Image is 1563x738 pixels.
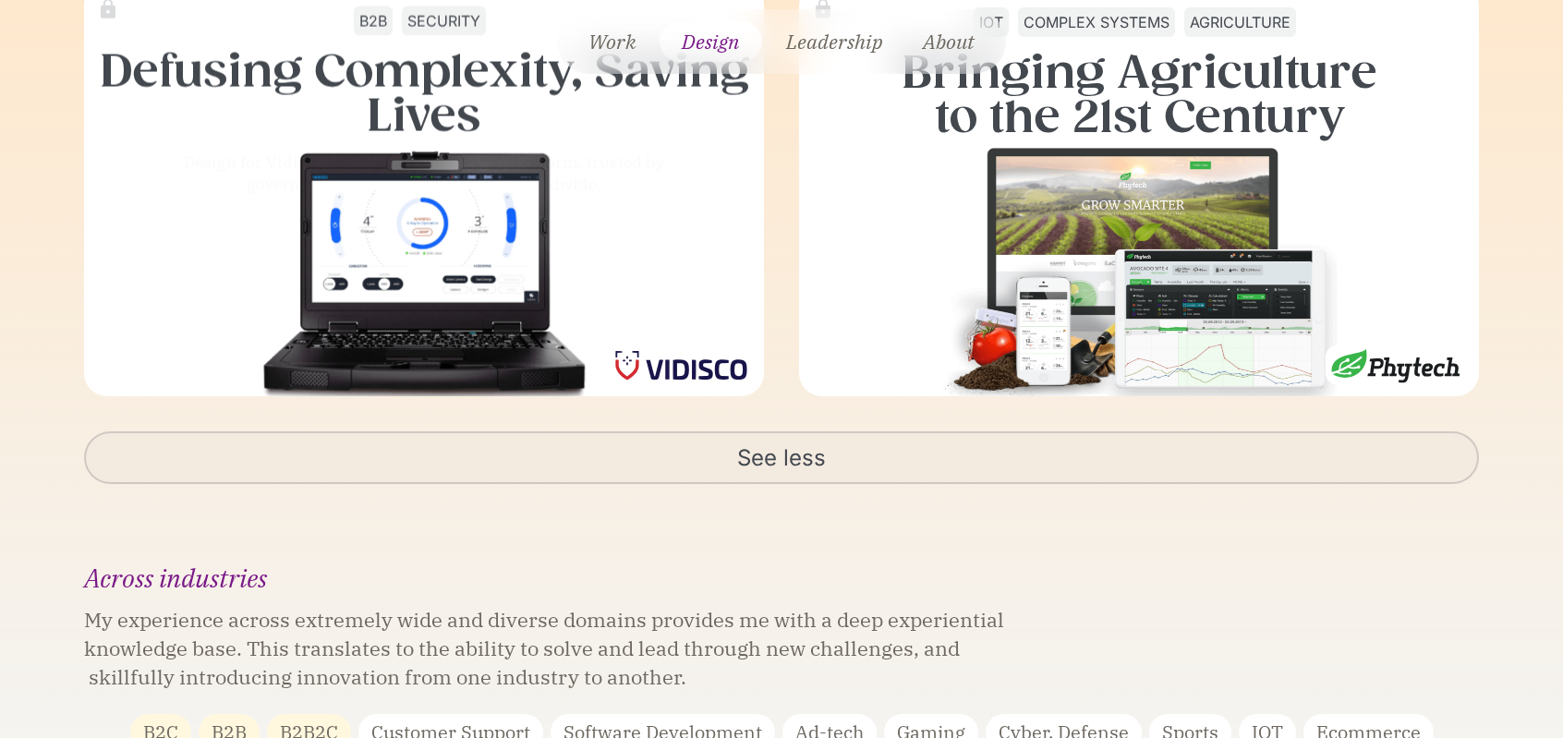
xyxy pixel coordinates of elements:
[769,21,899,62] a: Leadership
[170,151,678,196] div: Design for Vidisco’s portable X-ray system platform, trusted by governments and law enforcement w...
[1024,9,1169,35] div: Complex Systems
[84,431,1480,484] a: See less
[94,49,754,138] h3: Defusing Complexity, Saving Lives
[907,21,991,62] a: About
[660,21,762,62] a: Design
[572,21,652,62] a: Work
[84,606,1008,691] div: My experience across extremely wide and diverse domains provides me with a deep experiential know...
[902,50,1377,139] h3: Bringing Agriculture to the 21st Century
[358,8,386,34] div: b2b
[406,8,479,34] div: security
[84,565,1480,591] div: Across industries
[1190,9,1290,35] div: agriculture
